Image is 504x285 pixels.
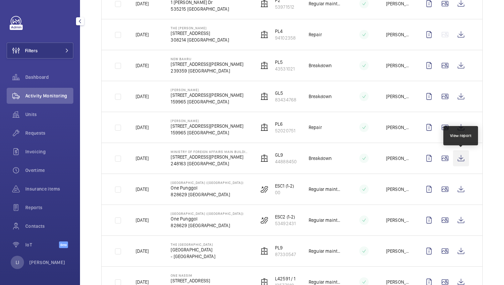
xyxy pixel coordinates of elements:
[25,74,73,80] span: Dashboard
[25,148,73,155] span: Invoicing
[171,273,230,277] p: ONE NASSIM
[309,124,322,131] p: Repair
[275,220,296,227] p: 53492431
[171,277,230,284] p: [STREET_ADDRESS]
[386,31,410,38] p: [PERSON_NAME]
[171,191,244,198] p: 828629 [GEOGRAPHIC_DATA]
[275,158,297,165] p: 44888450
[275,275,296,282] p: L42591 / 1
[309,155,332,162] p: Breakdown
[260,185,268,193] img: escalator.svg
[171,129,243,136] p: 159965 [GEOGRAPHIC_DATA]
[171,98,243,105] p: 159965 [GEOGRAPHIC_DATA]
[25,130,73,136] span: Requests
[450,133,472,139] div: View report
[16,259,19,266] p: LI
[275,251,296,258] p: 87330547
[25,47,38,54] span: Filters
[136,62,149,69] p: [DATE]
[309,93,332,100] p: Breakdown
[7,43,73,59] button: Filters
[309,217,342,223] p: Regular maintenance
[171,30,229,37] p: [STREET_ADDRESS]
[386,217,410,223] p: [PERSON_NAME]
[386,186,410,193] p: [PERSON_NAME]
[171,242,215,246] p: The [GEOGRAPHIC_DATA]
[275,35,296,41] p: 94102358
[25,167,73,174] span: Overtime
[260,154,268,162] img: elevator.svg
[386,155,410,162] p: [PERSON_NAME]
[171,119,243,123] p: [PERSON_NAME]
[25,92,73,99] span: Activity Monitoring
[29,259,65,266] p: [PERSON_NAME]
[386,62,410,69] p: [PERSON_NAME]
[171,92,243,98] p: [STREET_ADDRESS][PERSON_NAME]
[25,223,73,229] span: Contacts
[136,0,149,7] p: [DATE]
[136,248,149,254] p: [DATE]
[171,185,244,191] p: One Punggol
[260,247,268,255] img: elevator.svg
[171,212,244,215] p: [GEOGRAPHIC_DATA] ([GEOGRAPHIC_DATA])
[275,127,295,134] p: 52020751
[171,123,243,129] p: [STREET_ADDRESS][PERSON_NAME]
[260,123,268,131] img: elevator.svg
[171,154,248,160] p: [STREET_ADDRESS][PERSON_NAME]
[309,186,342,193] p: Regular maintenance
[275,66,295,72] p: 43531021
[171,61,243,68] p: [STREET_ADDRESS][PERSON_NAME]
[260,31,268,39] img: elevator.svg
[136,31,149,38] p: [DATE]
[171,181,244,185] p: [GEOGRAPHIC_DATA] ([GEOGRAPHIC_DATA])
[25,204,73,211] span: Reports
[136,186,149,193] p: [DATE]
[171,160,248,167] p: 248163 [GEOGRAPHIC_DATA]
[275,96,296,103] p: 83434768
[260,216,268,224] img: escalator.svg
[171,150,248,154] p: Ministry of Foreign Affairs Main Building
[309,62,332,69] p: Breakdown
[386,93,410,100] p: [PERSON_NAME]
[171,246,215,253] p: [GEOGRAPHIC_DATA]
[275,4,294,10] p: 53971512
[171,215,244,222] p: One Punggol
[171,253,215,260] p: - [GEOGRAPHIC_DATA]
[59,241,68,248] span: Beta
[275,214,296,220] p: ESC2 (1-2)
[309,31,322,38] p: Repair
[136,93,149,100] p: [DATE]
[275,59,295,66] p: PL5
[136,155,149,162] p: [DATE]
[275,189,294,196] p: 00
[25,186,73,192] span: Insurance items
[171,37,229,43] p: 308214 [GEOGRAPHIC_DATA]
[171,57,243,61] p: New Bahru
[386,0,410,7] p: [PERSON_NAME]
[25,241,59,248] span: IoT
[171,222,244,229] p: 828629 [GEOGRAPHIC_DATA]
[171,68,243,74] p: 239359 [GEOGRAPHIC_DATA]
[309,248,342,254] p: Regular maintenance
[386,124,410,131] p: [PERSON_NAME]
[275,183,294,189] p: ESC1 (1-2)
[386,248,410,254] p: [PERSON_NAME]
[260,92,268,100] img: elevator.svg
[136,217,149,223] p: [DATE]
[275,121,295,127] p: PL6
[25,111,73,118] span: Units
[171,88,243,92] p: [PERSON_NAME]
[171,26,229,30] p: The [PERSON_NAME]
[171,6,229,12] p: 535215 [GEOGRAPHIC_DATA]
[275,28,296,35] p: PL4
[260,62,268,70] img: elevator.svg
[136,124,149,131] p: [DATE]
[275,90,296,96] p: GL5
[275,152,297,158] p: GL9
[275,244,296,251] p: PL9
[309,0,342,7] p: Regular maintenance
